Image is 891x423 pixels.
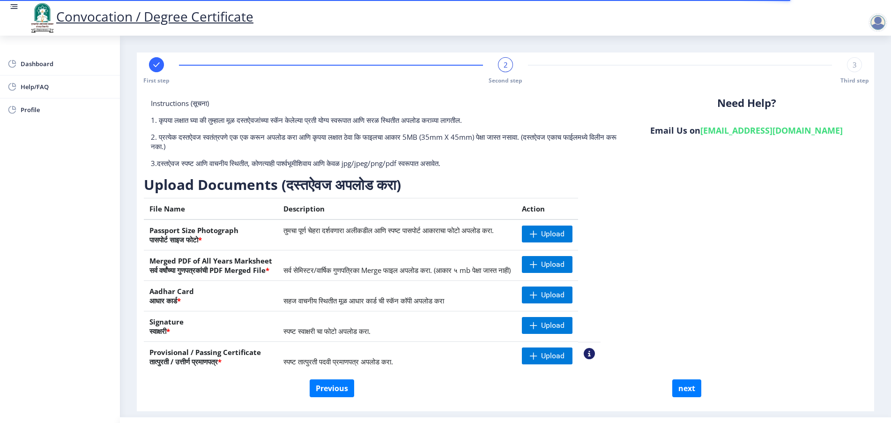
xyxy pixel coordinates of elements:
[144,311,278,342] th: Signature स्वाक्षरी
[633,125,860,136] h6: Email Us on
[21,81,112,92] span: Help/FAQ
[672,379,701,397] button: next
[541,260,564,269] span: Upload
[489,76,522,84] span: Second step
[504,60,508,69] span: 2
[28,2,56,34] img: logo
[144,250,278,281] th: Merged PDF of All Years Marksheet सर्व वर्षांच्या गुणपत्रकांची PDF Merged File
[840,76,869,84] span: Third step
[144,281,278,311] th: Aadhar Card आधार कार्ड
[584,348,595,359] nb-action: View Sample PDC
[541,290,564,300] span: Upload
[143,76,170,84] span: First step
[278,219,516,250] td: तुमचा पूर्ण चेहरा दर्शवणारा अलीकडील आणि स्पष्ट पासपोर्ट आकाराचा फोटो अपलोड करा.
[144,198,278,220] th: File Name
[310,379,354,397] button: Previous
[151,132,619,151] p: 2. प्रत्येक दस्तऐवज स्वतंत्रपणे एक एक करून अपलोड करा आणि कृपया लक्षात ठेवा कि फाइलचा आकार 5MB (35...
[144,342,278,372] th: Provisional / Passing Certificate तात्पुरती / उत्तीर्ण प्रमाणपत्र
[151,98,209,108] span: Instructions (सूचना)
[151,159,619,168] p: 3.दस्तऐवज स्पष्ट आणि वाचनीय स्थितीत, कोणत्याही पार्श्वभूमीशिवाय आणि केवळ jpg/jpeg/png/pdf स्वरूपा...
[144,219,278,250] th: Passport Size Photograph पासपोर्ट साइज फोटो
[516,198,578,220] th: Action
[151,115,619,125] p: 1. कृपया लक्षात घ्या की तुम्हाला मूळ दस्तऐवजांच्या स्कॅन केलेल्या प्रती योग्य स्वरूपात आणि सरळ स्...
[21,58,112,69] span: Dashboard
[278,198,516,220] th: Description
[144,175,601,194] h3: Upload Documents (दस्तऐवज अपलोड करा)
[283,265,511,275] span: सर्व सेमिस्टर/वार्षिक गुणपत्रिका Merge फाइल अपलोड करा. (आकार ५ mb पेक्षा जास्त नाही)
[283,296,444,305] span: सहज वाचनीय स्थितीत मूळ आधार कार्ड ची स्कॅन कॉपी अपलोड करा
[283,357,393,366] span: स्पष्ट तात्पुरती पदवी प्रमाणपत्र अपलोड करा.
[541,351,564,361] span: Upload
[541,229,564,239] span: Upload
[541,321,564,330] span: Upload
[21,104,112,115] span: Profile
[700,125,843,136] a: [EMAIL_ADDRESS][DOMAIN_NAME]
[853,60,857,69] span: 3
[283,326,371,336] span: स्पष्ट स्वाक्षरी चा फोटो अपलोड करा.
[717,96,776,110] b: Need Help?
[28,8,253,25] a: Convocation / Degree Certificate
